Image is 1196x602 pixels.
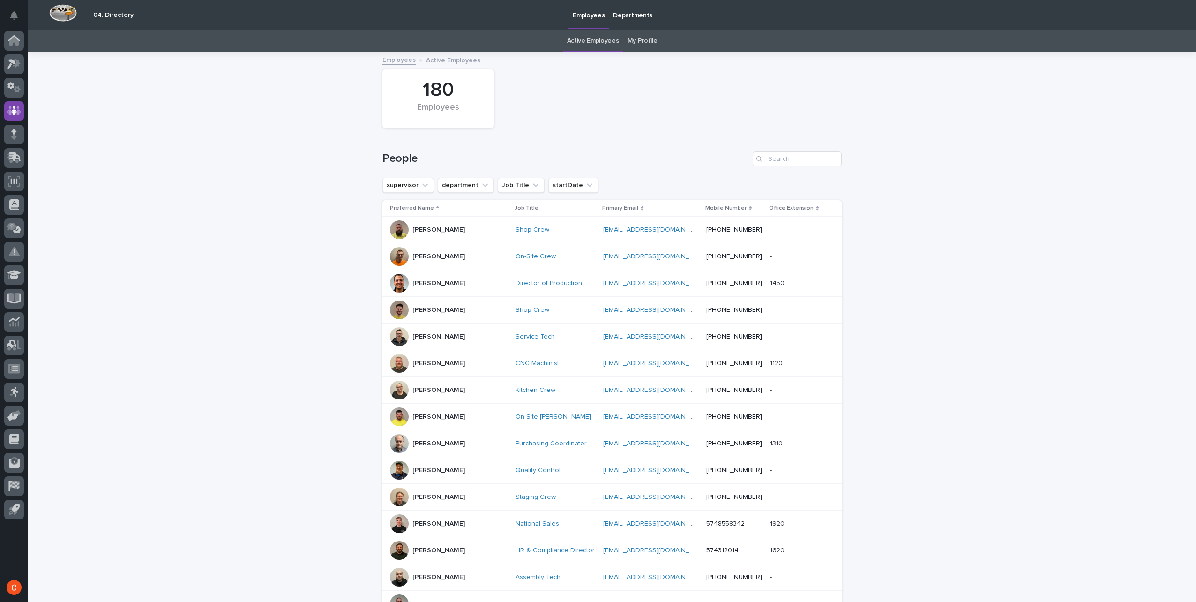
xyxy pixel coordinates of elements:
[516,386,555,394] a: Kitchen Crew
[412,333,465,341] p: [PERSON_NAME]
[515,203,538,213] p: Job Title
[516,547,595,555] a: HR & Compliance Director
[382,152,749,166] h1: People
[516,573,561,581] a: Assembly Tech
[498,178,545,193] button: Job Title
[4,6,24,25] button: Notifications
[770,491,774,501] p: -
[398,78,478,102] div: 180
[602,203,638,213] p: Primary Email
[770,518,786,528] p: 1920
[516,493,556,501] a: Staging Crew
[412,413,465,421] p: [PERSON_NAME]
[382,297,842,324] tr: [PERSON_NAME]Shop Crew [EMAIL_ADDRESS][DOMAIN_NAME] [PHONE_NUMBER]--
[628,30,658,52] a: My Profile
[382,537,842,564] tr: [PERSON_NAME]HR & Compliance Director [EMAIL_ADDRESS][DOMAIN_NAME] 574312014116201620
[706,440,762,447] a: [PHONE_NUMBER]
[603,414,709,420] a: [EMAIL_ADDRESS][DOMAIN_NAME]
[412,226,465,234] p: [PERSON_NAME]
[603,226,709,233] a: [EMAIL_ADDRESS][DOMAIN_NAME]
[412,493,465,501] p: [PERSON_NAME]
[706,467,762,474] a: [PHONE_NUMBER]
[516,333,555,341] a: Service Tech
[516,520,559,528] a: National Sales
[603,387,709,393] a: [EMAIL_ADDRESS][DOMAIN_NAME]
[412,547,465,555] p: [PERSON_NAME]
[412,386,465,394] p: [PERSON_NAME]
[603,467,709,474] a: [EMAIL_ADDRESS][DOMAIN_NAME]
[603,360,709,367] a: [EMAIL_ADDRESS][DOMAIN_NAME]
[603,494,709,500] a: [EMAIL_ADDRESS][DOMAIN_NAME]
[770,438,785,448] p: 1310
[382,54,416,65] a: Employees
[382,324,842,350] tr: [PERSON_NAME]Service Tech [EMAIL_ADDRESS][DOMAIN_NAME] [PHONE_NUMBER]--
[382,404,842,430] tr: [PERSON_NAME]On-Site [PERSON_NAME] [EMAIL_ADDRESS][DOMAIN_NAME] [PHONE_NUMBER]--
[412,520,465,528] p: [PERSON_NAME]
[382,243,842,270] tr: [PERSON_NAME]On-Site Crew [EMAIL_ADDRESS][DOMAIN_NAME] [PHONE_NUMBER]--
[516,413,591,421] a: On-Site [PERSON_NAME]
[770,304,774,314] p: -
[382,217,842,243] tr: [PERSON_NAME]Shop Crew [EMAIL_ADDRESS][DOMAIN_NAME] [PHONE_NUMBER]--
[753,151,842,166] input: Search
[412,253,465,261] p: [PERSON_NAME]
[382,511,842,537] tr: [PERSON_NAME]National Sales [EMAIL_ADDRESS][DOMAIN_NAME] 574855834219201920
[706,280,762,286] a: [PHONE_NUMBER]
[706,253,762,260] a: [PHONE_NUMBER]
[516,440,587,448] a: Purchasing Coordinator
[382,350,842,377] tr: [PERSON_NAME]CNC Machinist [EMAIL_ADDRESS][DOMAIN_NAME] [PHONE_NUMBER]11201120
[516,360,559,368] a: CNC Machinist
[516,306,549,314] a: Shop Crew
[603,520,709,527] a: [EMAIL_ADDRESS][DOMAIN_NAME]
[770,545,786,555] p: 1620
[706,494,762,500] a: [PHONE_NUMBER]
[93,11,134,19] h2: 04. Directory
[706,360,762,367] a: [PHONE_NUMBER]
[603,574,709,580] a: [EMAIL_ADDRESS][DOMAIN_NAME]
[770,465,774,474] p: -
[398,103,478,122] div: Employees
[412,440,465,448] p: [PERSON_NAME]
[382,430,842,457] tr: [PERSON_NAME]Purchasing Coordinator [EMAIL_ADDRESS][DOMAIN_NAME] [PHONE_NUMBER]13101310
[706,387,762,393] a: [PHONE_NUMBER]
[769,203,814,213] p: Office Extension
[770,358,785,368] p: 1120
[706,333,762,340] a: [PHONE_NUMBER]
[516,253,556,261] a: On-Site Crew
[770,384,774,394] p: -
[412,467,465,474] p: [PERSON_NAME]
[603,440,709,447] a: [EMAIL_ADDRESS][DOMAIN_NAME]
[516,279,582,287] a: Director of Production
[412,573,465,581] p: [PERSON_NAME]
[382,377,842,404] tr: [PERSON_NAME]Kitchen Crew [EMAIL_ADDRESS][DOMAIN_NAME] [PHONE_NUMBER]--
[770,278,786,287] p: 1450
[603,547,709,554] a: [EMAIL_ADDRESS][DOMAIN_NAME]
[516,226,549,234] a: Shop Crew
[426,54,480,65] p: Active Employees
[12,11,24,26] div: Notifications
[382,564,842,591] tr: [PERSON_NAME]Assembly Tech [EMAIL_ADDRESS][DOMAIN_NAME] [PHONE_NUMBER]--
[548,178,598,193] button: startDate
[706,520,745,527] a: 5748558342
[382,457,842,484] tr: [PERSON_NAME]Quality Control [EMAIL_ADDRESS][DOMAIN_NAME] [PHONE_NUMBER]--
[412,279,465,287] p: [PERSON_NAME]
[382,484,842,511] tr: [PERSON_NAME]Staging Crew [EMAIL_ADDRESS][DOMAIN_NAME] [PHONE_NUMBER]--
[706,226,762,233] a: [PHONE_NUMBER]
[770,251,774,261] p: -
[516,467,561,474] a: Quality Control
[382,270,842,297] tr: [PERSON_NAME]Director of Production [EMAIL_ADDRESS][DOMAIN_NAME] [PHONE_NUMBER]14501450
[567,30,619,52] a: Active Employees
[770,224,774,234] p: -
[4,578,24,597] button: users-avatar
[770,411,774,421] p: -
[412,306,465,314] p: [PERSON_NAME]
[390,203,434,213] p: Preferred Name
[770,572,774,581] p: -
[49,4,77,22] img: Workspace Logo
[706,547,741,554] a: 5743120141
[706,574,762,580] a: [PHONE_NUMBER]
[770,331,774,341] p: -
[706,307,762,313] a: [PHONE_NUMBER]
[603,253,709,260] a: [EMAIL_ADDRESS][DOMAIN_NAME]
[438,178,494,193] button: department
